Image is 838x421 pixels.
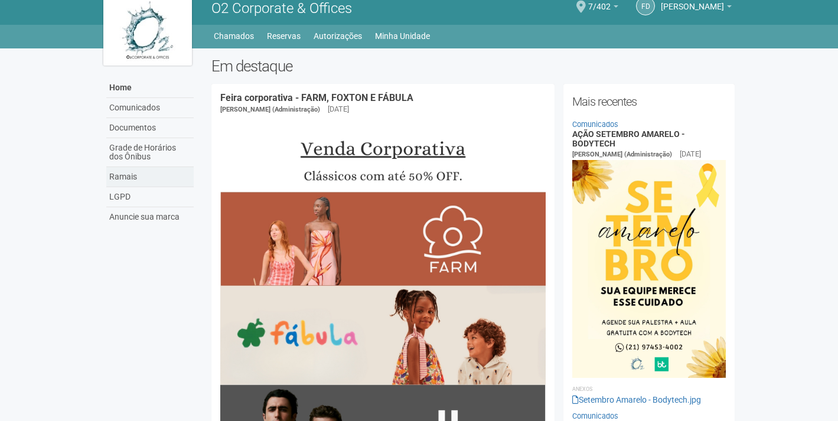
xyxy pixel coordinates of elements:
a: AÇÃO SETEMBRO AMARELO - BODYTECH [572,129,685,148]
a: Ramais [106,167,194,187]
a: LGPD [106,187,194,207]
a: Home [106,78,194,98]
a: Grade de Horários dos Ônibus [106,138,194,167]
a: Setembro Amarelo - Bodytech.jpg [572,395,701,404]
span: [PERSON_NAME] (Administração) [220,106,320,113]
a: 7/402 [588,4,618,13]
a: [PERSON_NAME] [661,4,732,13]
a: Chamados [214,28,254,44]
a: Comunicados [572,120,618,129]
div: [DATE] [328,104,349,115]
a: Autorizações [314,28,362,44]
div: [DATE] [680,149,701,159]
span: [PERSON_NAME] (Administração) [572,151,672,158]
a: Comunicados [106,98,194,118]
h2: Em destaque [211,57,735,75]
a: Minha Unidade [375,28,430,44]
h2: Mais recentes [572,93,726,110]
a: Documentos [106,118,194,138]
a: Anuncie sua marca [106,207,194,227]
img: Setembro%20Amarelo%20-%20Bodytech.jpg [572,160,726,378]
a: Feira corporativa - FARM, FOXTON E FÁBULA [220,92,413,103]
a: Reservas [267,28,301,44]
li: Anexos [572,384,726,394]
a: Comunicados [572,412,618,420]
